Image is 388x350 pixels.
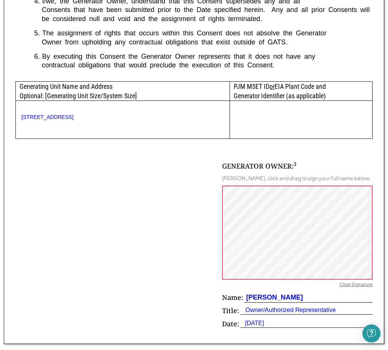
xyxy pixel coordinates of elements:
[222,161,297,171] div: GENERATOR OWNER:
[42,52,373,61] div: By executing this Consent the Generator Owner represents that it does not have any
[294,161,297,167] sup: 3
[230,82,372,100] div: PJM MSET ID EIA Plant Code and Generator Identifier (as applicable)
[240,319,264,327] div: [DATE]
[16,82,230,100] div: Generating Unit Name and Address Optional: [Generating Unit Size/System Size]
[269,82,275,90] u: or
[34,6,373,23] div: Consents that have been submitted prior to the Date specified herein. Any and all prior Consents ...
[42,29,373,38] div: The assignment of rights that occurs within this Consent does not absolve the Generator
[34,29,40,38] div: 5.
[34,38,373,47] div: Owner from upholding any contractual obligations that exist outside of GATS.
[222,319,239,329] div: Date:
[34,52,40,61] div: 6.
[362,324,380,342] div: Open Intercom Messenger
[240,306,336,314] div: Owner/Authorized Representative
[222,306,239,315] div: Title:
[339,282,373,289] div: Clear Signature
[244,293,303,302] div: [PERSON_NAME]
[222,175,371,181] div: [PERSON_NAME], click and drag to sign your full name below:
[222,293,243,302] div: Name:
[21,114,224,120] div: [STREET_ADDRESS]
[34,61,373,70] div: contractual obligations that would preclude the execution of this Consent.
